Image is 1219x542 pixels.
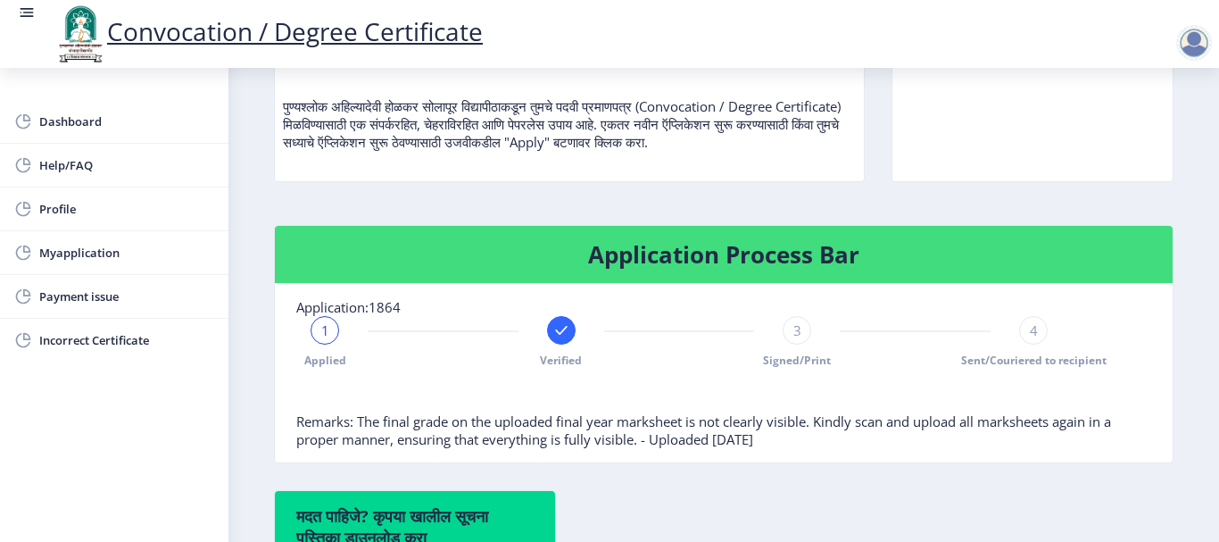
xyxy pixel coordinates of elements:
[39,242,214,263] span: Myapplication
[321,321,329,339] span: 1
[39,111,214,132] span: Dashboard
[296,240,1151,269] h4: Application Process Bar
[54,4,107,64] img: logo
[1030,321,1038,339] span: 4
[296,413,1111,448] span: Remarks: The final grade on the uploaded final year marksheet is not clearly visible. Kindly scan...
[54,14,483,48] a: Convocation / Degree Certificate
[961,353,1107,368] span: Sent/Couriered to recipient
[283,62,856,151] p: पुण्यश्लोक अहिल्यादेवी होळकर सोलापूर विद्यापीठाकडून तुमचे पदवी प्रमाणपत्र (Convocation / Degree C...
[304,353,346,368] span: Applied
[296,298,401,316] span: Application:1864
[39,329,214,351] span: Incorrect Certificate
[39,154,214,176] span: Help/FAQ
[793,321,801,339] span: 3
[540,353,582,368] span: Verified
[39,198,214,220] span: Profile
[39,286,214,307] span: Payment issue
[763,353,831,368] span: Signed/Print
